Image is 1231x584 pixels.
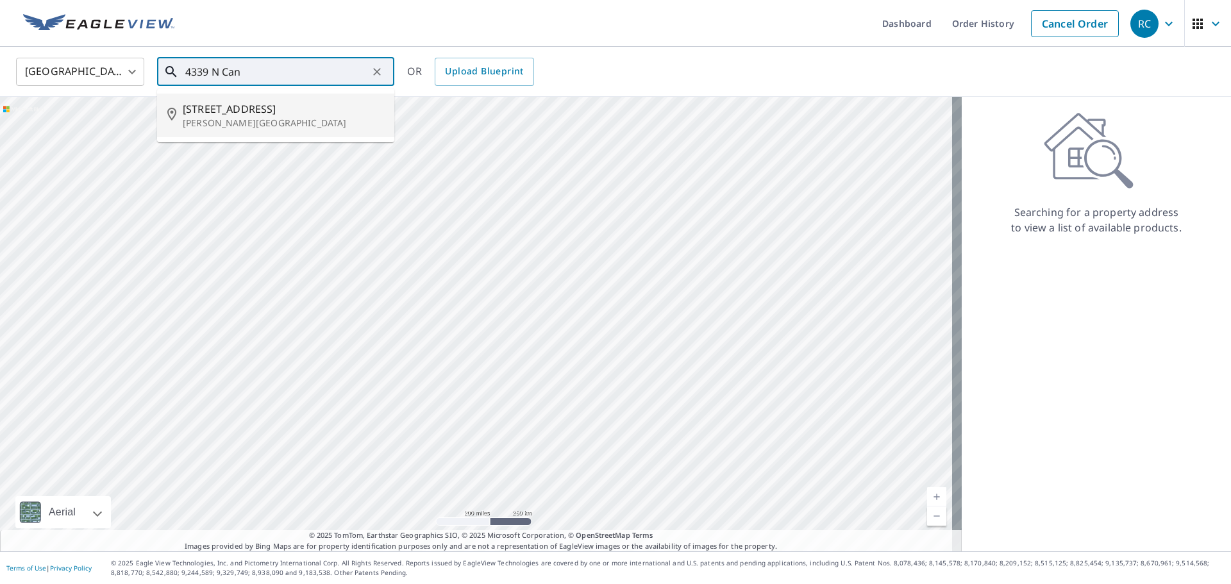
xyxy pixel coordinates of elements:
[1031,10,1119,37] a: Cancel Order
[445,63,523,79] span: Upload Blueprint
[16,54,144,90] div: [GEOGRAPHIC_DATA]
[111,558,1225,578] p: © 2025 Eagle View Technologies, Inc. and Pictometry International Corp. All Rights Reserved. Repo...
[50,563,92,572] a: Privacy Policy
[927,487,946,506] a: Current Level 5, Zoom In
[185,54,368,90] input: Search by address or latitude-longitude
[435,58,533,86] a: Upload Blueprint
[632,530,653,540] a: Terms
[183,101,384,117] span: [STREET_ADDRESS]
[1010,204,1182,235] p: Searching for a property address to view a list of available products.
[576,530,630,540] a: OpenStreetMap
[407,58,534,86] div: OR
[309,530,653,541] span: © 2025 TomTom, Earthstar Geographics SIO, © 2025 Microsoft Corporation, ©
[45,496,80,528] div: Aerial
[15,496,111,528] div: Aerial
[6,564,92,572] p: |
[368,63,386,81] button: Clear
[6,563,46,572] a: Terms of Use
[183,117,384,129] p: [PERSON_NAME][GEOGRAPHIC_DATA]
[23,14,174,33] img: EV Logo
[1130,10,1159,38] div: RC
[927,506,946,526] a: Current Level 5, Zoom Out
